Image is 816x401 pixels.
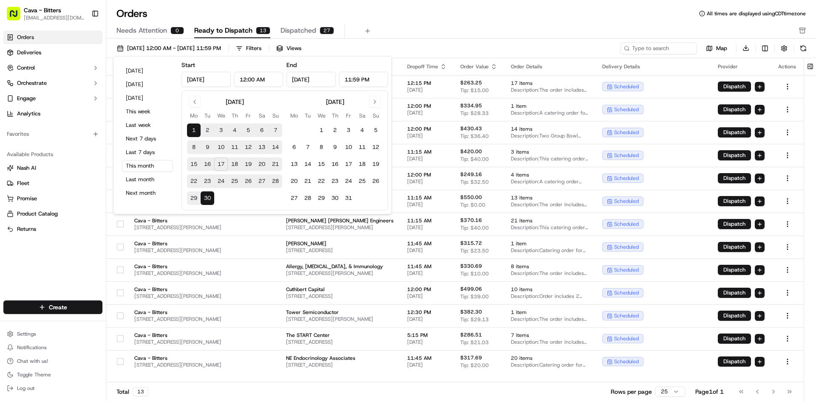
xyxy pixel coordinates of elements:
[614,152,639,159] span: scheduled
[255,123,269,137] button: 6
[614,175,639,182] span: scheduled
[68,186,140,202] a: 💻API Documentation
[269,157,282,171] button: 21
[17,164,36,172] span: Nash AI
[3,355,102,367] button: Chat with us!
[38,81,139,90] div: Start new chat
[17,385,34,392] span: Log out
[134,270,221,277] span: [STREET_ADDRESS][PERSON_NAME]
[187,140,201,154] button: 8
[511,217,589,224] span: 21 items
[511,178,589,185] span: Description: A catering order including a Group Bowl Bar with grilled chicken, brown rice, superg...
[3,207,102,221] button: Product Catalog
[24,14,85,21] span: [EMAIL_ADDRESS][DOMAIN_NAME]
[241,157,255,171] button: 19
[170,27,184,34] div: 0
[797,42,809,54] button: Refresh
[17,155,24,162] img: 1736555255976-a54dd68f-1ca7-489b-9aae-adbdc363a1c4
[122,92,173,104] button: [DATE]
[511,293,589,300] span: Description: Order includes 2 group bowl bars with various toppings, 1 gallon of sweet tea, 2 gal...
[407,316,447,322] span: [DATE]
[301,157,314,171] button: 14
[214,174,228,188] button: 24
[287,191,301,205] button: 27
[3,61,102,75] button: Control
[17,179,29,187] span: Fleet
[17,358,48,365] span: Chat with us!
[97,154,114,161] span: [DATE]
[314,140,328,154] button: 8
[369,96,381,108] button: Go to next month
[127,45,221,52] span: [DATE] 12:00 AM - [DATE] 11:59 PM
[187,157,201,171] button: 15
[287,157,301,171] button: 13
[620,42,697,54] input: Type to search
[511,149,589,155] span: 3 items
[214,123,228,137] button: 3
[718,334,751,344] button: Dispatch
[511,194,589,201] span: 13 items
[201,157,214,171] button: 16
[407,149,447,155] span: 11:15 AM
[201,140,214,154] button: 9
[214,140,228,154] button: 10
[328,174,342,188] button: 23
[342,191,355,205] button: 31
[407,217,447,224] span: 11:15 AM
[328,191,342,205] button: 30
[122,174,173,185] button: Last month
[22,55,153,64] input: Got a question? Start typing here...
[287,174,301,188] button: 20
[718,196,751,206] button: Dispatch
[407,178,447,185] span: [DATE]
[355,140,369,154] button: 11
[407,293,447,300] span: [DATE]
[460,263,482,269] span: $330.69
[614,129,639,136] span: scheduled
[407,87,447,93] span: [DATE]
[342,174,355,188] button: 24
[286,224,394,231] span: [STREET_ADDRESS][PERSON_NAME]
[49,303,67,311] span: Create
[511,247,589,254] span: Description: Catering order for 15 people including Chicken + Rice, Greek Salad, Blondies, Browni...
[228,123,241,137] button: 4
[460,270,489,277] span: Tip: $10.00
[511,171,589,178] span: 4 items
[301,140,314,154] button: 7
[26,154,91,161] span: Wisdom [PERSON_NAME]
[407,171,447,178] span: 12:00 PM
[511,132,589,139] span: Description: Two Group Bowl Bars with grilled chicken, various toppings, and 12 pita quarters, se...
[269,174,282,188] button: 28
[707,10,806,17] span: All times are displayed using CDT timezone
[7,225,99,233] a: Returns
[134,263,221,270] span: Cava - Bitters
[407,63,447,70] div: Dropoff Time
[511,87,589,93] span: Description: The order includes Chicken + Rice, Spicy Lamb + Avocado, and Falafel Crunch Bowls, s...
[602,63,704,70] div: Delivery Details
[407,224,447,231] span: [DATE]
[241,123,255,137] button: 5
[3,127,102,141] div: Favorites
[17,49,41,56] span: Deliveries
[718,242,751,252] button: Dispatch
[700,43,733,53] button: Map
[17,371,51,378] span: Toggle Theme
[614,198,639,205] span: scheduled
[255,174,269,188] button: 27
[17,210,58,218] span: Product Catalog
[26,132,58,138] span: Cava Bitters
[286,217,394,224] span: [PERSON_NAME] [PERSON_NAME] Engineers
[38,90,117,96] div: We're available if you need us!
[778,63,797,70] div: Actions
[369,111,382,120] th: Sunday
[3,31,102,44] a: Orders
[460,156,489,163] span: Tip: $40.00
[314,111,328,120] th: Wednesday
[17,95,36,102] span: Engage
[134,286,221,293] span: Cava - Bitters
[3,192,102,205] button: Promise
[614,289,639,296] span: scheduled
[187,111,201,120] th: Monday
[194,25,252,36] span: Ready to Dispatch
[460,171,482,178] span: $249.16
